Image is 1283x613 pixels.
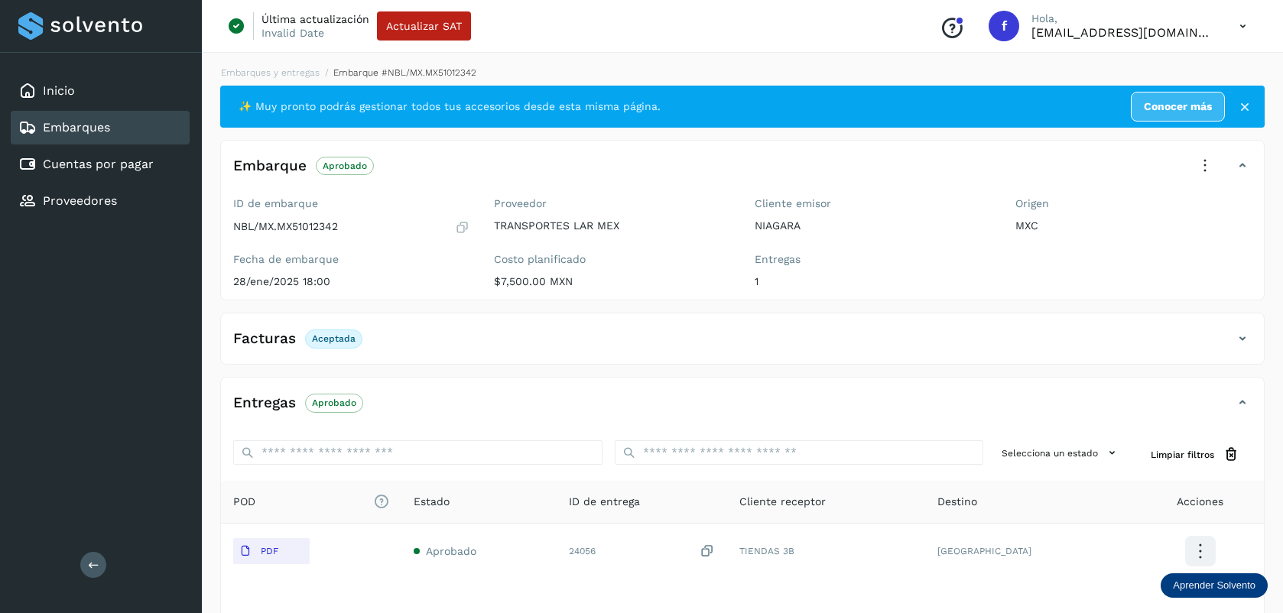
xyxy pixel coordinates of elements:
[1015,197,1252,210] label: Origen
[727,524,925,579] td: TIENDAS 3B
[1131,92,1225,122] a: Conocer más
[1177,494,1223,510] span: Acciones
[233,494,389,510] span: POD
[221,67,320,78] a: Embarques y entregas
[755,253,991,266] label: Entregas
[220,66,1265,79] nav: breadcrumb
[312,397,356,408] p: Aprobado
[323,161,367,171] p: Aprobado
[996,440,1126,465] button: Selecciona un estado
[1138,440,1252,469] button: Limpiar filtros
[11,184,190,218] div: Proveedores
[43,120,110,135] a: Embarques
[11,148,190,181] div: Cuentas por pagar
[1031,12,1215,25] p: Hola,
[43,193,117,208] a: Proveedores
[937,494,977,510] span: Destino
[569,543,715,559] div: 24056
[1015,219,1252,232] p: MXC
[755,275,991,288] p: 1
[333,67,476,78] span: Embarque #NBL/MX.MX51012342
[233,538,310,564] button: PDF
[755,219,991,232] p: NIAGARA
[494,219,730,232] p: TRANSPORTES LAR MEX
[426,545,476,557] span: Aprobado
[1031,25,1215,40] p: fepadilla@niagarawater.com
[43,83,75,98] a: Inicio
[233,330,296,348] h4: Facturas
[233,157,307,175] h4: Embarque
[261,546,278,556] p: PDF
[43,157,154,171] a: Cuentas por pagar
[11,111,190,144] div: Embarques
[1173,579,1255,592] p: Aprender Solvento
[11,74,190,108] div: Inicio
[494,197,730,210] label: Proveedor
[414,494,450,510] span: Estado
[494,275,730,288] p: $7,500.00 MXN
[312,333,356,344] p: Aceptada
[261,26,324,40] p: Invalid Date
[1151,448,1214,462] span: Limpiar filtros
[569,494,640,510] span: ID de entrega
[1161,573,1268,598] div: Aprender Solvento
[233,220,338,233] p: NBL/MX.MX51012342
[233,197,469,210] label: ID de embarque
[239,99,661,115] span: ✨ Muy pronto podrás gestionar todos tus accesorios desde esta misma página.
[494,253,730,266] label: Costo planificado
[755,197,991,210] label: Cliente emisor
[233,275,469,288] p: 28/ene/2025 18:00
[925,524,1137,579] td: [GEOGRAPHIC_DATA]
[261,12,369,26] p: Última actualización
[377,11,471,41] button: Actualizar SAT
[739,494,826,510] span: Cliente receptor
[221,153,1264,191] div: EmbarqueAprobado
[386,21,462,31] span: Actualizar SAT
[221,326,1264,364] div: FacturasAceptada
[221,390,1264,428] div: EntregasAprobado
[233,394,296,412] h4: Entregas
[233,253,469,266] label: Fecha de embarque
